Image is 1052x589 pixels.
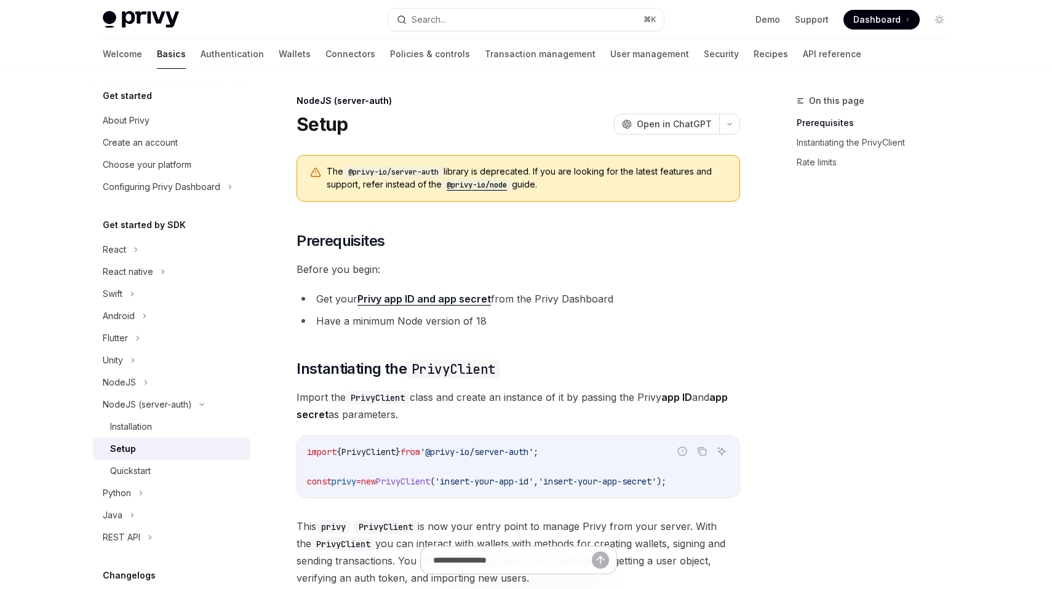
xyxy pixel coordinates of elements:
div: About Privy [103,113,149,128]
button: Ask AI [714,443,730,459]
a: Connectors [325,39,375,69]
span: 'insert-your-app-secret' [538,476,656,487]
button: Copy the contents from the code block [694,443,710,459]
span: import [307,446,337,457]
span: PrivyClient [376,476,430,487]
span: privy [332,476,356,487]
div: Swift [103,287,122,301]
code: PrivyClient [407,360,500,379]
span: ); [656,476,666,487]
a: API reference [803,39,861,69]
a: Setup [93,438,250,460]
a: Support [795,14,829,26]
a: Instantiating the PrivyClient [797,133,959,152]
a: Rate limits [797,152,959,172]
a: Recipes [754,39,788,69]
span: Open in ChatGPT [637,118,712,130]
a: User management [610,39,689,69]
span: Prerequisites [297,231,385,251]
div: Quickstart [110,464,151,478]
span: The library is deprecated. If you are looking for the latest features and support, refer instead ... [327,165,727,191]
div: Java [103,508,122,523]
a: Choose your platform [93,154,250,176]
a: Wallets [279,39,311,69]
img: light logo [103,11,179,28]
span: from [400,446,420,457]
a: Installation [93,416,250,438]
a: @privy-io/node [442,179,512,189]
h5: Get started by SDK [103,218,186,232]
button: Report incorrect code [674,443,690,459]
div: Create an account [103,135,178,150]
span: ⌘ K [644,15,656,25]
div: Flutter [103,331,128,346]
div: Android [103,309,135,323]
div: React native [103,264,153,279]
a: Dashboard [843,10,920,30]
div: NodeJS (server-auth) [103,397,192,412]
span: Before you begin: [297,261,740,278]
a: Policies & controls [390,39,470,69]
span: This is now your entry point to manage Privy from your server. With the you can interact with wal... [297,518,740,587]
div: Setup [110,441,136,456]
span: 'insert-your-app-id' [435,476,533,487]
svg: Warning [309,167,322,179]
code: PrivyClient [311,537,375,551]
a: Prerequisites [797,113,959,133]
a: Quickstart [93,460,250,482]
code: privy [316,520,351,534]
span: { [337,446,341,457]
code: PrivyClient [354,520,418,534]
span: Dashboard [853,14,901,26]
span: ( [430,476,435,487]
button: Send message [592,551,609,569]
a: Create an account [93,132,250,154]
code: @privy-io/node [442,179,512,191]
a: Transaction management [485,39,596,69]
span: '@privy-io/server-auth' [420,446,533,457]
div: Installation [110,419,152,434]
div: REST API [103,530,140,545]
span: } [396,446,400,457]
div: NodeJS (server-auth) [297,95,740,107]
li: Have a minimum Node version of 18 [297,312,740,330]
a: Authentication [201,39,264,69]
h1: Setup [297,113,348,135]
h5: Get started [103,89,152,103]
div: Search... [412,12,446,27]
div: React [103,242,126,257]
div: Choose your platform [103,157,191,172]
code: @privy-io/server-auth [343,166,444,178]
a: Demo [755,14,780,26]
button: Search...⌘K [388,9,664,31]
div: NodeJS [103,375,136,390]
h5: Changelogs [103,568,156,583]
span: = [356,476,361,487]
button: Open in ChatGPT [614,114,719,135]
a: Privy app ID and app secret [357,293,491,306]
strong: app ID [661,391,692,403]
a: Welcome [103,39,142,69]
span: new [361,476,376,487]
button: Toggle dark mode [930,10,949,30]
span: Import the class and create an instance of it by passing the Privy and as parameters. [297,389,740,423]
li: Get your from the Privy Dashboard [297,290,740,307]
div: Python [103,486,131,500]
div: Unity [103,353,123,368]
code: PrivyClient [346,391,410,405]
span: ; [533,446,538,457]
span: On this page [809,93,864,108]
span: const [307,476,332,487]
span: , [533,476,538,487]
a: Basics [157,39,186,69]
a: Security [704,39,739,69]
a: About Privy [93,109,250,132]
div: Configuring Privy Dashboard [103,180,220,194]
span: Instantiating the [297,359,500,379]
span: PrivyClient [341,446,396,457]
